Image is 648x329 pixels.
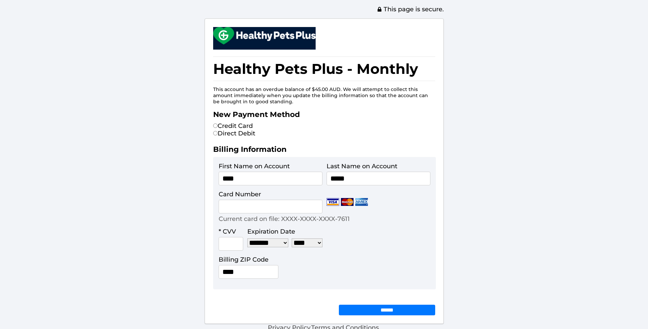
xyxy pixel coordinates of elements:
label: Last Name on Account [327,162,397,170]
h2: Billing Information [213,145,435,157]
label: Billing ZIP Code [219,256,268,263]
span: This page is secure. [377,5,444,13]
label: Direct Debit [213,130,255,137]
img: Amex [355,198,368,206]
p: Current card on file: XXXX-XXXX-XXXX-7611 [219,215,350,223]
img: Visa [327,198,339,206]
p: This account has an overdue balance of $45.00 AUD. We will attempt to collect this amount immedia... [213,86,435,105]
label: * CVV [219,228,236,235]
label: First Name on Account [219,162,290,170]
h1: Healthy Pets Plus - Monthly [213,56,435,81]
input: Direct Debit [213,131,218,135]
label: Card Number [219,190,261,198]
img: Mastercard [341,198,354,206]
label: Expiration Date [247,228,295,235]
input: Credit Card [213,123,218,128]
h2: New Payment Method [213,110,435,122]
label: Credit Card [213,122,253,130]
img: small.png [213,27,316,44]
